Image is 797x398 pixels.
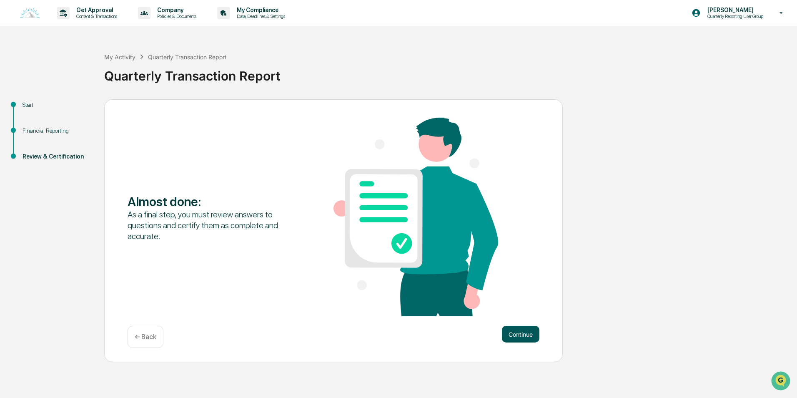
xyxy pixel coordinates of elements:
p: Policies & Documents [150,13,201,19]
div: Quarterly Transaction Report [104,62,793,83]
p: Quarterly Reporting User Group [701,13,767,19]
a: 🖐️Preclearance [5,102,57,117]
img: logo [20,8,40,19]
a: 🔎Data Lookup [5,118,56,133]
img: 1746055101610-c473b297-6a78-478c-a979-82029cc54cd1 [8,64,23,79]
img: Almost done [333,118,498,316]
div: 🖐️ [8,106,15,113]
div: 🗄️ [60,106,67,113]
a: 🗄️Attestations [57,102,107,117]
span: Preclearance [17,105,54,113]
div: 🔎 [8,122,15,128]
div: We're available if you need us! [28,72,105,79]
div: Quarterly Transaction Report [148,53,227,60]
p: [PERSON_NAME] [701,7,767,13]
div: My Activity [104,53,135,60]
div: Start [23,101,91,109]
p: Data, Deadlines & Settings [230,13,289,19]
p: My Compliance [230,7,289,13]
p: Company [150,7,201,13]
p: Content & Transactions [70,13,121,19]
p: ← Back [135,333,156,341]
p: How can we help? [8,18,152,31]
a: Powered byPylon [59,141,101,148]
button: Continue [502,326,539,343]
span: Data Lookup [17,121,53,129]
div: Review & Certification [23,152,91,161]
iframe: Open customer support [770,370,793,393]
span: Pylon [83,141,101,148]
div: As a final step, you must review answers to questions and certify them as complete and accurate. [128,209,292,242]
button: Start new chat [142,66,152,76]
span: Attestations [69,105,103,113]
div: Start new chat [28,64,137,72]
p: Get Approval [70,7,121,13]
div: Financial Reporting [23,126,91,135]
div: Almost done : [128,194,292,209]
